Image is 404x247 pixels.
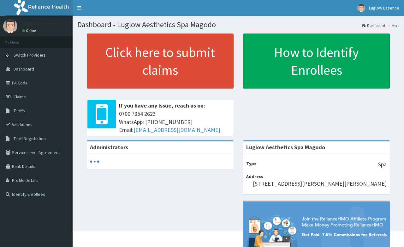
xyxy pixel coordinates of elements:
[14,108,25,114] span: Tariffs
[3,19,17,33] img: User Image
[253,180,387,188] p: [STREET_ADDRESS][PERSON_NAME][PERSON_NAME]
[14,136,46,141] span: Tariff Negotiation
[246,161,257,166] b: Type
[90,144,128,151] b: Administrators
[14,66,34,72] span: Dashboard
[243,34,390,89] a: How to Identify Enrollees
[119,110,230,134] span: 0700 7354 2623 WhatsApp: [PHONE_NUMBER] Email:
[119,102,205,109] b: If you have any issue, reach us on:
[14,52,46,58] span: Switch Providers
[246,174,263,179] b: Address
[87,34,234,89] a: Click here to submit claims
[14,94,26,100] span: Claims
[22,28,37,33] a: Online
[22,21,61,26] p: Luglow Essence
[90,157,99,166] svg: audio-loading
[246,144,325,151] strong: Luglow Aesthetics Spa Magodo
[362,23,385,28] a: Dashboard
[386,23,399,28] li: Here
[357,4,365,12] img: User Image
[134,126,220,133] a: [EMAIL_ADDRESS][DOMAIN_NAME]
[378,160,387,169] p: Spa
[77,21,399,29] h1: Dashboard - Luglow Aesthetics Spa Magodo
[369,5,399,11] span: Luglow Essence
